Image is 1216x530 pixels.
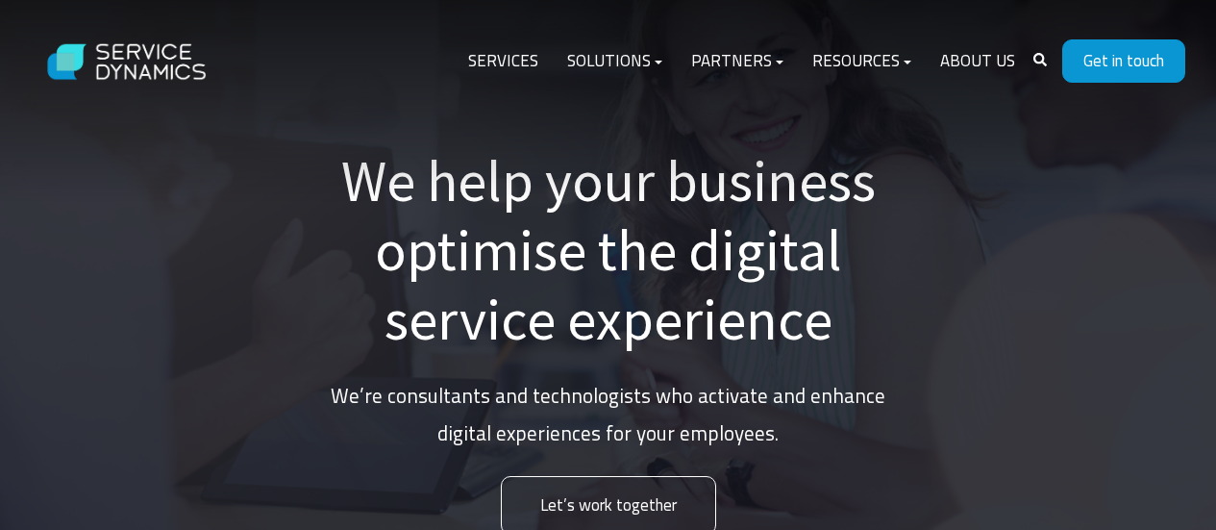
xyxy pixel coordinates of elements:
div: Navigation Menu [454,38,1030,85]
a: Services [454,38,553,85]
h1: We help your business optimise the digital service experience [320,146,897,354]
a: Resources [798,38,926,85]
p: We’re consultants and technologists who activate and enhance digital experiences for your employees. [320,377,897,454]
img: Service Dynamics Logo - White [32,25,224,99]
a: Partners [677,38,798,85]
a: Solutions [553,38,677,85]
a: Get in touch [1062,39,1185,83]
a: About Us [926,38,1030,85]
